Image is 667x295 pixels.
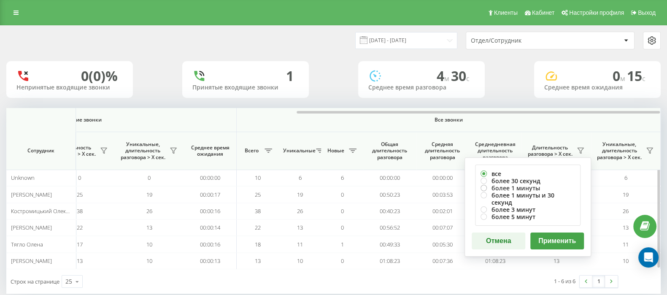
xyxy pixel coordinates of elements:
span: 17 [77,241,83,248]
span: Уникальные [283,147,313,154]
span: 13 [146,224,152,231]
div: Непринятые входящие звонки [16,84,123,91]
span: 0 [341,191,344,198]
span: 6 [299,174,302,181]
label: все [481,170,575,177]
span: 0 [148,174,151,181]
label: более 5 минут [481,213,575,220]
span: 18 [255,241,261,248]
div: Среднее время ожидания [544,84,651,91]
a: 1 [592,276,605,287]
td: 00:02:01 [416,203,469,219]
span: Уникальные, длительность разговора > Х сек. [119,141,167,161]
span: 6 [624,174,627,181]
td: 00:00:00 [416,170,469,186]
span: Среднее время ожидания [190,144,230,157]
div: Принятые входящие звонки [192,84,299,91]
span: 10 [146,241,152,248]
td: 00:00:00 [184,170,237,186]
td: 00:00:14 [184,219,237,236]
button: Применить [530,233,584,249]
span: 6 [341,174,344,181]
span: Длительность разговора > Х сек. [526,144,574,157]
label: более 1 минуты и 30 секунд [481,192,575,206]
span: Средняя длительность разговора [422,141,462,161]
span: 13 [297,224,303,231]
span: Все звонки [262,116,635,123]
div: 0 (0)% [81,68,118,84]
label: более 3 минут [481,206,575,213]
span: Кабинет [532,9,554,16]
span: c [642,74,645,83]
span: 38 [255,207,261,215]
span: 0 [78,174,81,181]
span: Костромицький Олександр [11,207,81,215]
span: [PERSON_NAME] [11,224,52,231]
span: 0 [613,67,627,85]
span: 19 [297,191,303,198]
td: 00:00:17 [184,186,237,203]
div: Среднее время разговора [368,84,475,91]
span: [PERSON_NAME] [11,191,52,198]
span: 11 [297,241,303,248]
span: 11 [623,241,629,248]
span: Клиенты [494,9,518,16]
span: Уникальные, длительность разговора > Х сек. [595,141,643,161]
span: 26 [297,207,303,215]
div: Open Intercom Messenger [638,247,659,268]
span: 30 [451,67,470,85]
span: 13 [623,224,629,231]
td: 00:07:36 [416,253,469,269]
span: 22 [77,224,83,231]
span: Unknown [11,174,35,181]
div: 1 [286,68,294,84]
span: Среднедневная длительность разговора [475,141,515,161]
span: 19 [146,191,152,198]
td: 00:07:07 [416,219,469,236]
span: 10 [623,257,629,265]
td: 00:05:30 [416,236,469,252]
span: c [466,74,470,83]
span: 15 [627,67,645,85]
span: 13 [77,257,83,265]
td: 01:08:23 [363,253,416,269]
span: Сотрудник [14,147,68,154]
span: [PERSON_NAME] [11,257,52,265]
span: 26 [146,207,152,215]
span: 0 [341,224,344,231]
span: 38 [77,207,83,215]
span: 4 [437,67,451,85]
span: Настройки профиля [569,9,624,16]
span: 1 [341,241,344,248]
span: Общая длительность разговора [370,141,410,161]
td: 00:50:23 [363,186,416,203]
td: 01:08:23 [469,253,521,269]
td: 00:00:16 [184,203,237,219]
span: м [444,74,451,83]
span: 19 [623,191,629,198]
span: Тягло Олена [11,241,43,248]
div: 25 [65,277,72,286]
span: 10 [297,257,303,265]
div: Отдел/Сотрудник [471,37,572,44]
span: м [620,74,627,83]
span: 26 [623,207,629,215]
span: 22 [255,224,261,231]
label: более 30 секунд [481,177,575,184]
span: 10 [146,257,152,265]
span: 10 [255,174,261,181]
span: 13 [255,257,261,265]
span: Строк на странице [11,278,59,285]
td: 00:03:53 [416,186,469,203]
td: 00:00:00 [363,170,416,186]
span: 13 [554,257,559,265]
div: 1 - 6 из 6 [554,277,575,285]
td: 00:00:13 [184,253,237,269]
span: Всего [241,147,262,154]
td: 00:00:16 [184,236,237,252]
td: 00:56:52 [363,219,416,236]
span: 0 [341,207,344,215]
td: 00:49:33 [363,236,416,252]
td: 00:40:23 [363,203,416,219]
span: Новые [325,147,346,154]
